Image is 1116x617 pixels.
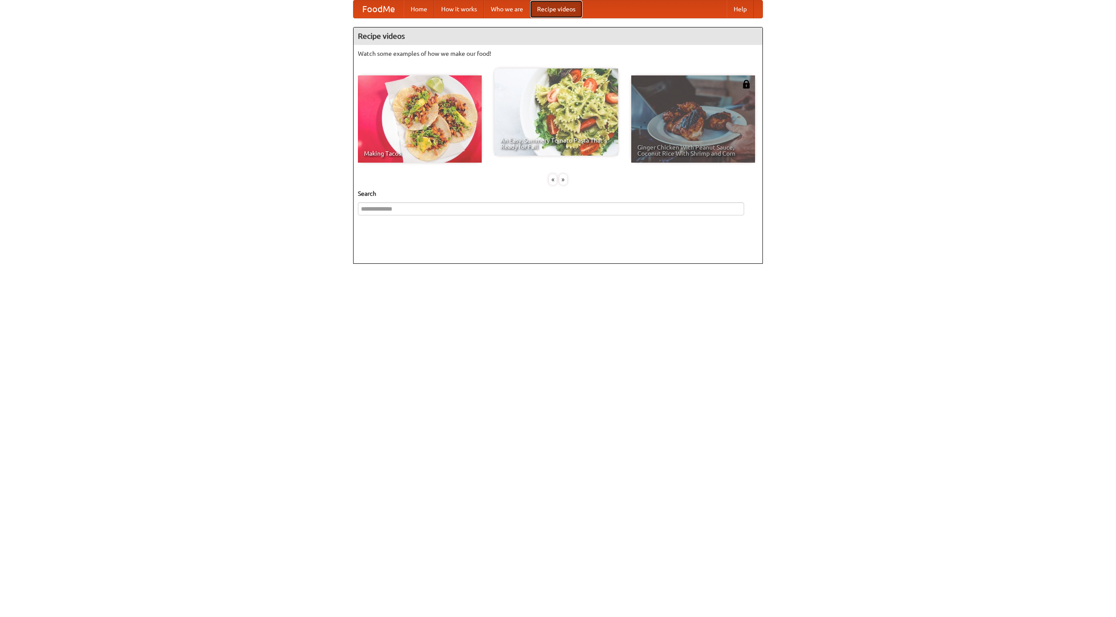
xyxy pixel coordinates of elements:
a: How it works [434,0,484,18]
p: Watch some examples of how we make our food! [358,49,758,58]
a: Help [727,0,754,18]
a: FoodMe [354,0,404,18]
div: « [549,174,557,185]
h4: Recipe videos [354,27,762,45]
a: Home [404,0,434,18]
a: Recipe videos [530,0,582,18]
img: 483408.png [742,80,751,89]
span: An Easy, Summery Tomato Pasta That's Ready for Fall [500,137,612,150]
a: An Easy, Summery Tomato Pasta That's Ready for Fall [494,68,618,156]
span: Making Tacos [364,150,476,157]
a: Making Tacos [358,75,482,163]
h5: Search [358,189,758,198]
a: Who we are [484,0,530,18]
div: » [559,174,567,185]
